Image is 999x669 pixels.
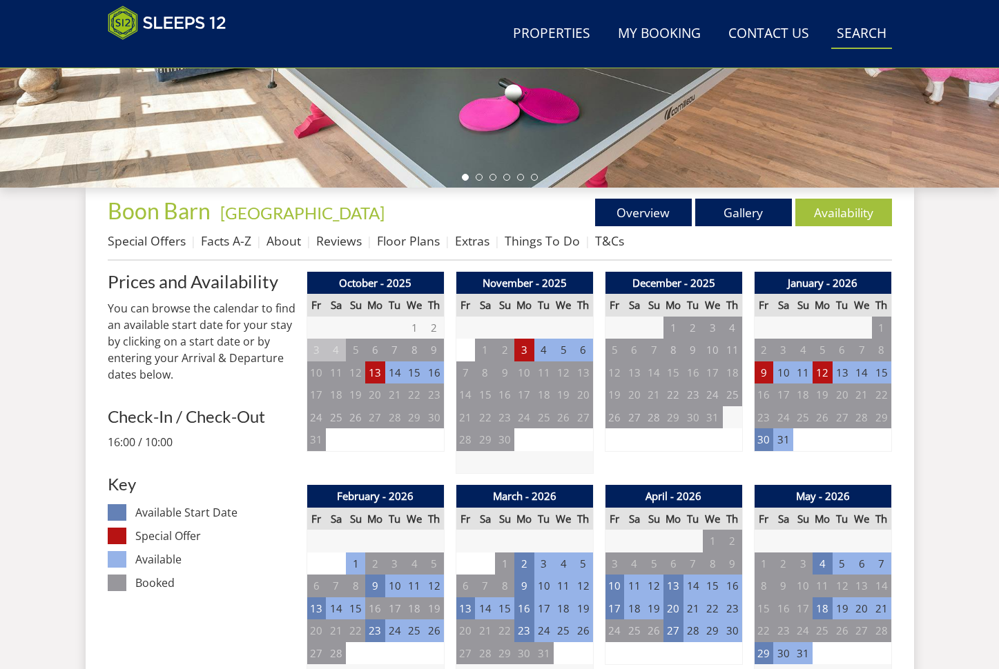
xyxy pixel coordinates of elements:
td: 14 [326,597,345,620]
td: 8 [346,575,365,597]
th: Sa [326,508,345,530]
td: 14 [385,361,405,384]
td: 24 [605,619,624,642]
td: 31 [307,428,326,451]
td: 23 [495,406,514,429]
span: Boon Barn [108,197,211,224]
td: 9 [723,552,742,575]
td: 11 [624,575,643,597]
th: April - 2026 [605,485,742,508]
th: Th [425,294,444,317]
a: Extras [455,232,489,249]
td: 7 [456,361,475,384]
th: We [554,508,573,530]
td: 10 [534,575,554,597]
a: Facts A-Z [201,232,251,249]
td: 24 [703,383,722,406]
td: 5 [644,552,663,575]
td: 5 [425,552,444,575]
th: Th [574,508,593,530]
td: 12 [644,575,663,597]
td: 12 [574,575,593,597]
td: 25 [326,406,345,429]
td: 30 [514,642,534,665]
td: 5 [574,552,593,575]
h3: Key [108,475,295,493]
th: Fr [456,294,475,317]
td: 2 [723,530,742,552]
th: Sa [624,294,643,317]
dd: Available [135,551,295,568]
a: My Booking [612,19,706,50]
dd: Special Offer [135,528,295,544]
td: 24 [307,406,326,429]
th: We [554,294,573,317]
th: February - 2026 [307,485,444,508]
td: 13 [624,361,643,384]
td: 6 [365,339,385,361]
th: We [703,508,722,530]
td: 26 [346,406,365,429]
th: Tu [385,508,405,530]
a: Boon Barn [108,197,215,224]
th: Su [644,294,663,317]
td: 12 [346,361,365,384]
td: 17 [514,383,534,406]
td: 17 [385,597,405,620]
td: 6 [663,552,683,575]
a: [GEOGRAPHIC_DATA] [220,203,385,223]
td: 2 [495,339,514,361]
td: 6 [624,339,643,361]
th: Fr [605,508,624,530]
th: Th [723,294,742,317]
iframe: Customer reviews powered by Trustpilot [101,48,246,60]
td: 6 [307,575,326,597]
a: About [266,232,301,249]
td: 19 [346,383,365,406]
td: 16 [514,597,534,620]
td: 1 [405,317,424,339]
th: Su [644,508,663,530]
td: 13 [456,597,475,620]
td: 1 [346,552,365,575]
th: Tu [534,508,554,530]
td: 30 [495,428,514,451]
td: 4 [326,339,345,361]
th: March - 2026 [456,485,593,508]
th: November - 2025 [456,272,593,294]
td: 26 [574,619,593,642]
span: - [215,203,385,223]
a: Floor Plans [377,232,440,249]
a: Reviews [316,232,362,249]
td: 17 [605,597,624,620]
td: 5 [554,339,573,361]
td: 14 [456,383,475,406]
td: 29 [405,406,424,429]
td: 21 [385,383,405,406]
td: 9 [514,575,534,597]
td: 15 [495,597,514,620]
a: Properties [507,19,596,50]
th: Mo [365,294,385,317]
td: 25 [405,619,424,642]
td: 30 [723,619,742,642]
td: 12 [554,361,573,384]
td: 21 [475,619,494,642]
td: 24 [534,619,554,642]
td: 23 [425,383,444,406]
td: 27 [574,406,593,429]
td: 13 [307,597,326,620]
td: 16 [683,361,703,384]
td: 27 [624,406,643,429]
td: 6 [456,575,475,597]
td: 22 [346,619,365,642]
td: 27 [663,619,683,642]
td: 20 [456,619,475,642]
td: 8 [495,575,514,597]
td: 18 [405,597,424,620]
td: 7 [385,339,405,361]
td: 3 [534,552,554,575]
td: 16 [723,575,742,597]
th: October - 2025 [307,272,444,294]
th: Th [723,508,742,530]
